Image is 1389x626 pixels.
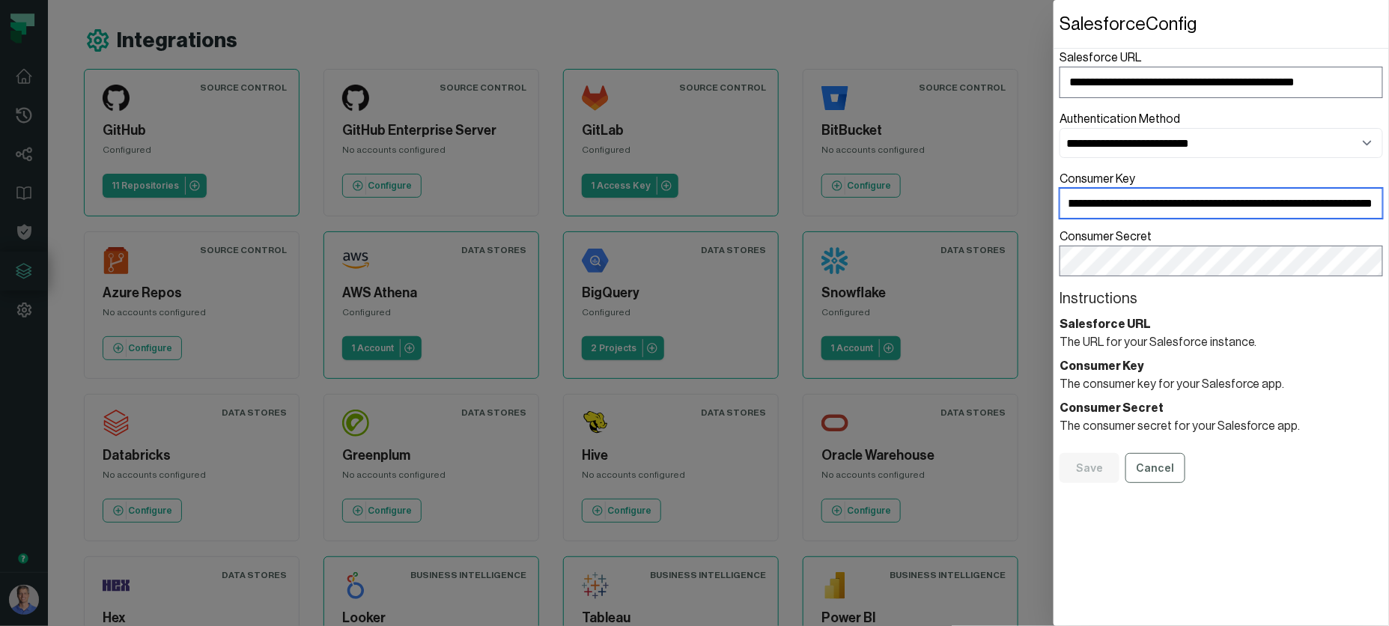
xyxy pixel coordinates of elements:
[1060,246,1383,276] input: Consumer Secret
[1060,357,1383,375] header: Consumer Key
[1060,49,1383,98] label: Salesforce URL
[1060,188,1383,219] input: Consumer Key
[1060,399,1383,417] header: Consumer Secret
[1060,67,1383,98] input: Salesforce URL
[1060,399,1383,435] section: The consumer secret for your Salesforce app.
[1060,357,1383,393] section: The consumer key for your Salesforce app.
[1060,315,1383,351] section: The URL for your Salesforce instance.
[1060,170,1383,219] label: Consumer Key
[1060,113,1180,125] label: Authentication Method
[1125,453,1185,483] button: Cancel
[1060,288,1383,309] header: Instructions
[1060,453,1119,483] button: Save
[1060,228,1383,276] label: Consumer Secret
[1060,315,1383,333] header: Salesforce URL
